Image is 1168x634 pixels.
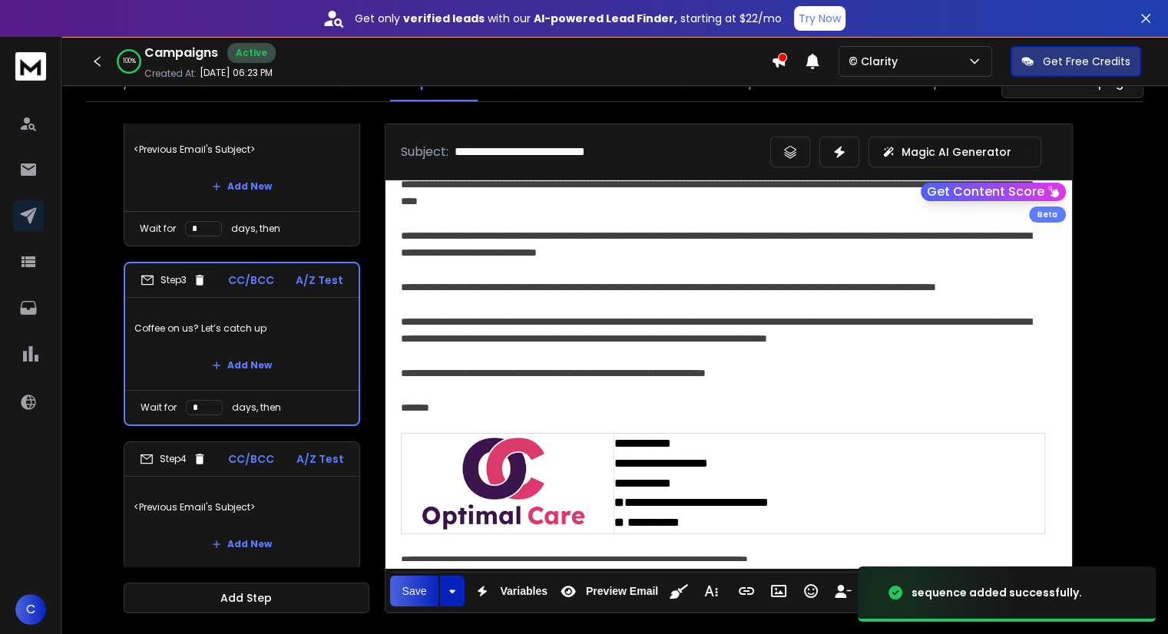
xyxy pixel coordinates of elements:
[902,144,1011,160] p: Magic AI Generator
[228,272,274,288] p: CC/BCC
[15,594,46,625] button: C
[228,451,274,467] p: CC/BCC
[583,585,661,598] span: Preview Email
[134,307,349,350] p: Coffee on us? Let’s catch up
[296,451,344,467] p: A/Z Test
[921,183,1066,201] button: Get Content Score
[401,143,448,161] p: Subject:
[200,171,284,202] button: Add New
[403,11,485,26] strong: verified leads
[232,401,281,414] p: days, then
[497,585,551,598] span: Variables
[200,67,273,79] p: [DATE] 06:23 PM
[124,262,360,426] li: Step3CC/BCCA/Z TestCoffee on us? Let’s catch upAdd NewWait fordays, then
[1029,206,1066,223] div: Beta
[144,44,218,62] h1: Campaigns
[849,54,904,69] p: © Clarity
[200,529,284,560] button: Add New
[390,576,439,606] button: Save
[554,576,661,606] button: Preview Email
[764,576,793,606] button: Insert Image (Ctrl+P)
[124,84,360,246] li: Step2CC/BCCA/Z Test<Previous Email's Subject>Add NewWait fordays, then
[468,576,551,606] button: Variables
[1043,54,1130,69] p: Get Free Credits
[799,11,841,26] p: Try Now
[134,128,350,171] p: <Previous Email's Subject>
[227,43,276,63] div: Active
[231,223,280,235] p: days, then
[794,6,845,31] button: Try Now
[134,486,350,529] p: <Previous Email's Subject>
[664,576,693,606] button: Clean HTML
[141,273,207,287] div: Step 3
[796,576,826,606] button: Emoticons
[200,350,284,381] button: Add New
[732,576,761,606] button: Insert Link (Ctrl+K)
[296,272,343,288] p: A/Z Test
[144,68,197,80] p: Created At:
[123,57,136,66] p: 100 %
[140,223,176,235] p: Wait for
[141,401,177,414] p: Wait for
[534,11,677,26] strong: AI-powered Lead Finder,
[355,11,782,26] p: Get only with our starting at $22/mo
[912,585,1082,600] div: sequence added successfully.
[124,583,369,613] button: Add Step
[869,137,1041,167] button: Magic AI Generator
[124,441,360,570] li: Step4CC/BCCA/Z Test<Previous Email's Subject>Add New
[1011,46,1141,77] button: Get Free Credits
[829,576,858,606] button: Insert Unsubscribe Link
[696,576,726,606] button: More Text
[15,52,46,81] img: logo
[140,452,207,466] div: Step 4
